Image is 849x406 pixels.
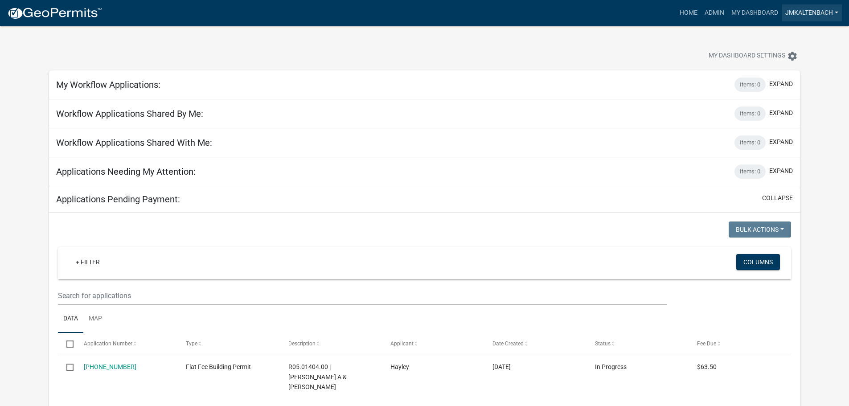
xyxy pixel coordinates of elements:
a: jmkaltenbach [782,4,842,21]
input: Search for applications [58,287,666,305]
button: Bulk Actions [729,221,791,238]
span: $63.50 [697,363,717,370]
i: settings [787,51,798,62]
datatable-header-cell: Date Created [484,333,586,354]
datatable-header-cell: Applicant [382,333,484,354]
div: Items: 0 [734,107,766,121]
button: expand [769,79,793,89]
h5: My Workflow Applications: [56,79,160,90]
button: My Dashboard Settingssettings [701,47,805,65]
div: Items: 0 [734,164,766,179]
h5: Workflow Applications Shared With Me: [56,137,212,148]
span: Date Created [492,340,524,347]
span: Applicant [390,340,414,347]
span: In Progress [595,363,627,370]
span: Description [288,340,316,347]
a: My Dashboard [728,4,782,21]
span: Fee Due [697,340,716,347]
h5: Workflow Applications Shared By Me: [56,108,203,119]
span: Hayley [390,363,409,370]
a: Admin [701,4,728,21]
span: My Dashboard Settings [709,51,785,62]
a: + Filter [69,254,107,270]
div: Items: 0 [734,78,766,92]
datatable-header-cell: Fee Due [689,333,791,354]
datatable-header-cell: Description [279,333,381,354]
a: Home [676,4,701,21]
span: Status [595,340,611,347]
button: Columns [736,254,780,270]
span: Flat Fee Building Permit [186,363,251,370]
div: Items: 0 [734,135,766,150]
h5: Applications Pending Payment: [56,194,180,205]
h5: Applications Needing My Attention: [56,166,196,177]
button: expand [769,108,793,118]
span: 09/19/2025 [492,363,511,370]
span: Type [186,340,197,347]
datatable-header-cell: Status [587,333,689,354]
span: Application Number [84,340,132,347]
datatable-header-cell: Select [58,333,75,354]
datatable-header-cell: Type [177,333,279,354]
a: Data [58,305,83,333]
datatable-header-cell: Application Number [75,333,177,354]
a: [PHONE_NUMBER] [84,363,136,370]
button: collapse [762,193,793,203]
button: expand [769,137,793,147]
button: expand [769,166,793,176]
span: R05.01404.00 | JUSTIN A & EMILY A WALLERICH [288,363,347,391]
a: Map [83,305,107,333]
